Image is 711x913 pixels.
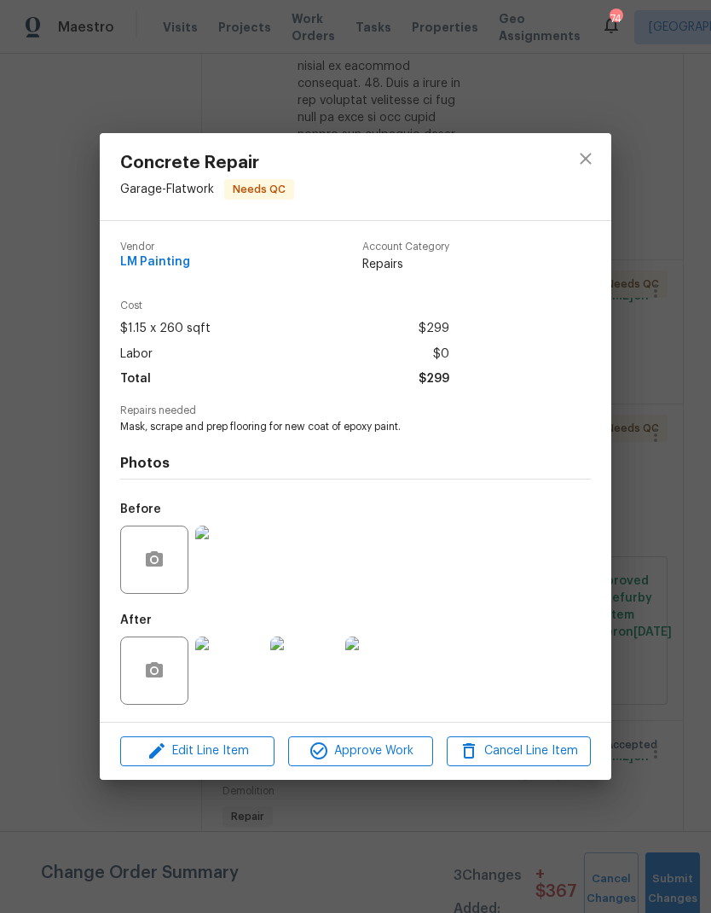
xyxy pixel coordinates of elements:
span: Edit Line Item [125,741,269,762]
h4: Photos [120,455,591,472]
span: Total [120,367,151,392]
button: Approve Work [288,736,432,766]
span: $0 [433,342,449,367]
span: Approve Work [293,741,427,762]
span: $299 [419,317,449,341]
span: Concrete Repair [120,154,294,172]
span: $299 [419,367,449,392]
span: LM Painting [120,256,190,269]
span: $1.15 x 260 sqft [120,317,211,341]
span: Garage - Flatwork [120,183,214,195]
h5: After [120,614,152,626]
span: Labor [120,342,153,367]
span: Cost [120,300,449,311]
span: Mask, scrape and prep flooring for new coat of epoxy paint. [120,420,544,434]
span: Needs QC [226,181,292,198]
button: close [565,138,606,179]
span: Account Category [362,241,449,253]
span: Cancel Line Item [452,741,586,762]
div: 74 [610,10,621,27]
button: Cancel Line Item [447,736,591,766]
span: Repairs needed [120,405,591,416]
span: Repairs [362,256,449,273]
span: Vendor [120,241,190,253]
button: Edit Line Item [120,736,275,766]
h5: Before [120,503,161,515]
